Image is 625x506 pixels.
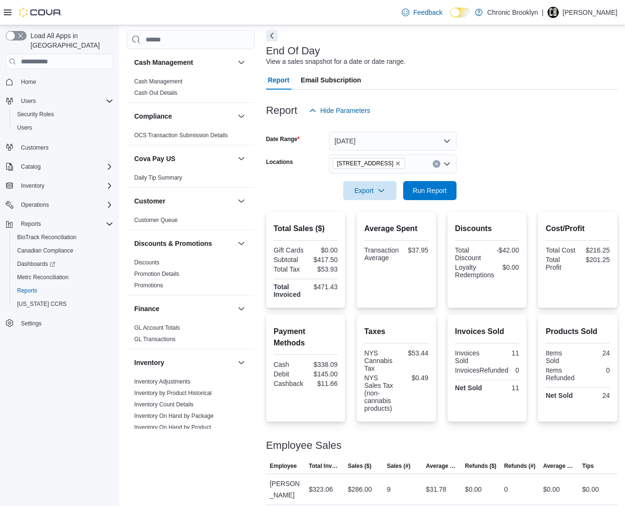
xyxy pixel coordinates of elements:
[13,122,113,133] span: Users
[364,223,428,234] h2: Average Spent
[455,384,482,392] strong: Net Sold
[546,392,573,399] strong: Net Sold
[134,174,182,182] span: Daily Tip Summary
[546,246,575,254] div: Total Cost
[134,282,163,289] span: Promotions
[134,378,190,385] a: Inventory Adjustments
[266,440,342,451] h3: Employee Sales
[134,424,211,431] span: Inventory On Hand by Product
[2,140,117,154] button: Customers
[134,196,234,206] button: Customer
[274,223,338,234] h2: Total Sales ($)
[10,231,117,244] button: BioTrack Reconciliation
[17,161,113,172] span: Catalog
[580,392,610,399] div: 24
[13,109,113,120] span: Security Roles
[6,71,113,355] nav: Complex example
[413,186,447,195] span: Run Report
[274,370,304,378] div: Debit
[455,263,495,279] div: Loyalty Redemptions
[487,7,538,18] p: Chronic Brooklyn
[547,7,559,18] div: Ned Farrell
[134,78,182,85] a: Cash Management
[17,180,113,192] span: Inventory
[134,132,228,139] span: OCS Transaction Submission Details
[236,303,247,314] button: Finance
[13,232,80,243] a: BioTrack Reconciliation
[17,142,52,153] a: Customers
[134,336,176,343] a: GL Transactions
[17,218,113,230] span: Reports
[546,223,610,234] h2: Cost/Profit
[266,45,320,57] h3: End Of Day
[10,284,117,297] button: Reports
[455,246,485,262] div: Total Discount
[301,71,361,90] span: Email Subscription
[236,195,247,207] button: Customer
[10,108,117,121] button: Security Roles
[2,198,117,212] button: Operations
[13,122,36,133] a: Users
[504,462,536,470] span: Refunds (#)
[134,154,234,163] button: Cova Pay US
[17,76,113,88] span: Home
[10,257,117,271] a: Dashboards
[398,349,428,357] div: $53.44
[27,31,113,50] span: Load All Apps in [GEOGRAPHIC_DATA]
[134,270,179,278] span: Promotion Details
[450,8,470,18] input: Dark Mode
[274,380,304,387] div: Cashback
[13,285,113,296] span: Reports
[455,349,485,364] div: Invoices Sold
[349,181,391,200] span: Export
[398,374,428,382] div: $0.49
[580,256,610,263] div: $201.25
[443,160,451,168] button: Open list of options
[134,324,180,331] a: GL Account Totals
[266,158,293,166] label: Locations
[134,424,211,431] a: Inventory On Hand by Product
[426,462,457,470] span: Average Sale
[364,349,394,372] div: NYS Cannabis Tax
[364,374,394,412] div: NYS Sales Tax (non-cannabis products)
[582,484,599,495] div: $0.00
[455,326,519,337] h2: Invoices Sold
[582,462,594,470] span: Tips
[21,320,41,327] span: Settings
[127,130,255,145] div: Compliance
[127,76,255,102] div: Cash Management
[580,349,610,357] div: 24
[21,163,40,171] span: Catalog
[308,256,337,263] div: $417.50
[134,259,159,266] a: Discounts
[17,273,69,281] span: Metrc Reconciliation
[308,283,337,291] div: $471.43
[563,7,617,18] p: [PERSON_NAME]
[236,57,247,68] button: Cash Management
[413,8,442,17] span: Feedback
[465,462,496,470] span: Refunds ($)
[134,58,193,67] h3: Cash Management
[542,7,544,18] p: |
[2,217,117,231] button: Reports
[305,101,374,120] button: Hide Parameters
[134,271,179,277] a: Promotion Details
[17,287,37,294] span: Reports
[10,244,117,257] button: Canadian Compliance
[543,484,560,495] div: $0.00
[236,111,247,122] button: Compliance
[236,238,247,249] button: Discounts & Promotions
[387,484,391,495] div: 9
[134,358,164,367] h3: Inventory
[2,179,117,192] button: Inventory
[543,462,575,470] span: Average Refund
[266,474,305,505] div: [PERSON_NAME]
[134,304,159,314] h3: Finance
[21,78,36,86] span: Home
[2,160,117,173] button: Catalog
[546,366,575,382] div: Items Refunded
[134,413,214,419] a: Inventory On Hand by Package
